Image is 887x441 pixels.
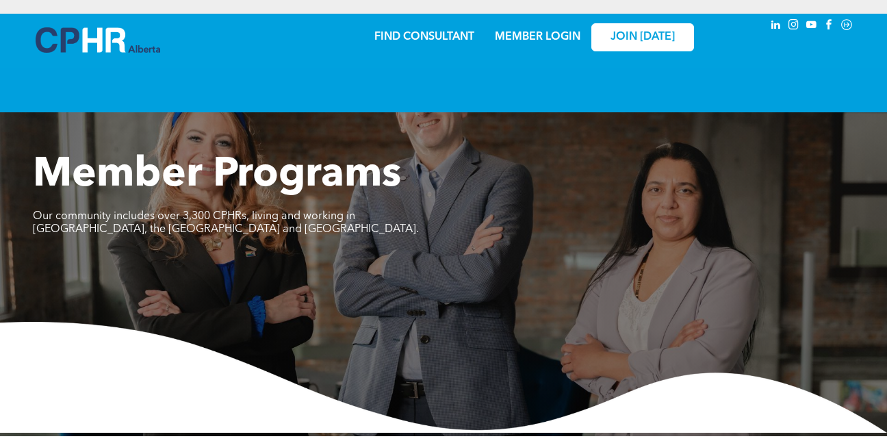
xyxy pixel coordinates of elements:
[610,31,675,44] span: JOIN [DATE]
[786,17,801,36] a: instagram
[495,32,580,42] a: MEMBER LOGIN
[33,155,401,196] span: Member Programs
[804,17,819,36] a: youtube
[374,32,474,42] a: FIND CONSULTANT
[36,27,160,53] img: A blue and white logo for cp alberta
[821,17,836,36] a: facebook
[33,211,419,235] span: Our community includes over 3,300 CPHRs, living and working in [GEOGRAPHIC_DATA], the [GEOGRAPHIC...
[768,17,783,36] a: linkedin
[591,23,694,51] a: JOIN [DATE]
[839,17,854,36] a: Social network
